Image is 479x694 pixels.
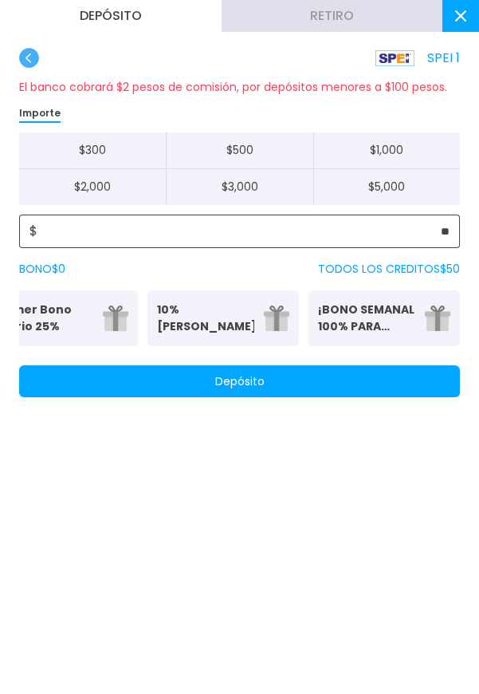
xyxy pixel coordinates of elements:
span: $ [29,222,37,241]
button: 10% [PERSON_NAME] [147,290,299,346]
p: El banco cobrará $2 pesos de comisión, por depósitos menores a $100 pesos. [19,81,460,93]
img: gift [103,306,128,331]
img: Platform Logo [375,50,414,66]
button: $3,000 [166,169,312,205]
p: 10% [PERSON_NAME] [157,302,254,335]
button: Depósito [19,365,460,397]
img: gift [425,306,450,331]
button: $5,000 [313,169,460,205]
button: $300 [19,132,166,169]
button: $1,000 [313,132,460,169]
p: ¡BONO SEMANAL 100% PARA DEPORTES! [318,302,415,335]
p: SPEI 1 [375,49,460,68]
label: BONO $ 0 [19,261,65,278]
button: $2,000 [19,169,166,205]
button: $500 [166,132,312,169]
button: ¡BONO SEMANAL 100% PARA DEPORTES! [308,290,460,346]
p: Importe [19,104,61,123]
p: TODOS LOS CREDITOS $ 50 [318,261,460,278]
img: gift [264,306,289,331]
